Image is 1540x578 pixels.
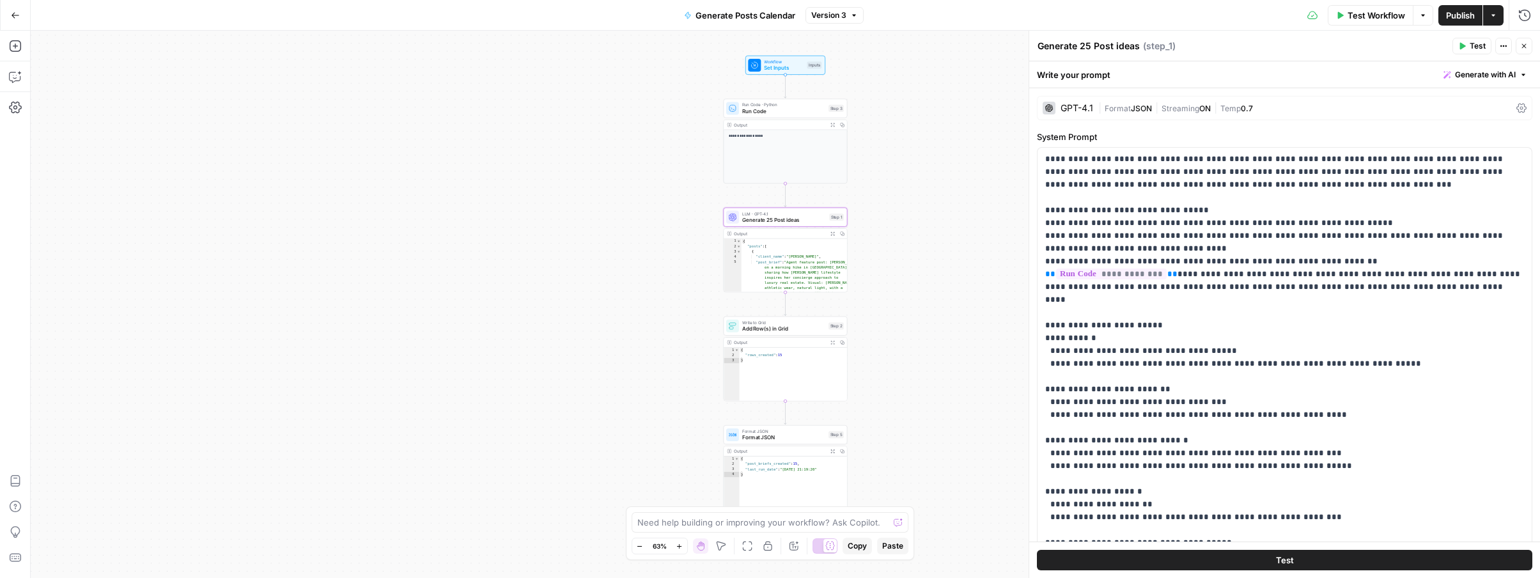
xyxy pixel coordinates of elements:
span: | [1152,101,1162,114]
div: Inputs [807,61,821,68]
div: GPT-4.1 [1061,104,1093,113]
span: Format [1105,104,1131,113]
div: 1 [724,348,739,353]
div: 3 [724,249,742,254]
div: 3 [724,358,739,363]
div: 2 [724,462,739,467]
div: LLM · GPT-4.1Generate 25 Post ideasStep 1Output{ "posts":[ { "client_name":"[PERSON_NAME]", "post... [724,208,848,293]
span: Toggle code folding, rows 1 through 3 [735,348,739,353]
span: Temp [1220,104,1241,113]
button: Copy [843,538,872,554]
div: 4 [724,472,739,477]
span: Format JSON [742,428,825,434]
button: Paste [877,538,908,554]
span: Toggle code folding, rows 1 through 79 [736,238,741,244]
div: Step 3 [828,105,844,112]
span: | [1211,101,1220,114]
div: 5 [724,260,742,301]
span: Test Workflow [1348,9,1405,22]
div: Step 2 [828,322,844,329]
div: 1 [724,457,739,462]
g: Edge from step_1 to step_2 [784,292,787,315]
span: Generate with AI [1455,69,1516,81]
span: JSON [1131,104,1152,113]
span: Set Inputs [764,64,804,72]
div: Output [734,121,825,128]
div: Step 1 [829,214,844,221]
span: Generate Posts Calendar [696,9,795,22]
span: Workflow [764,58,804,65]
div: 4 [724,254,742,260]
button: Generate Posts Calendar [676,5,803,26]
span: Streaming [1162,104,1199,113]
span: Add Row(s) in Grid [742,325,825,333]
button: Generate with AI [1438,66,1532,83]
span: | [1098,101,1105,114]
div: Output [734,339,825,345]
span: Run Code [742,107,825,116]
span: 0.7 [1241,104,1253,113]
span: Write to Grid [742,319,825,325]
div: 3 [724,467,739,472]
div: WorkflowSet InputsInputs [724,56,848,75]
span: Version 3 [811,10,846,21]
span: Paste [882,540,903,552]
span: Run Code · Python [742,102,825,108]
button: Test [1452,38,1491,54]
div: 2 [724,353,739,358]
span: Format JSON [742,434,825,442]
span: Test [1276,554,1294,566]
span: Test [1470,40,1486,52]
div: Output [734,230,825,237]
div: Format JSONFormat JSONStep 5Output{ "post_briefs_created":15, "last_run_date":"[DATE] 21:19:20"} [724,425,848,510]
span: Publish [1446,9,1475,22]
div: Write your prompt [1029,61,1540,88]
span: 63% [653,541,667,551]
div: Step 5 [828,431,844,438]
span: Copy [848,540,867,552]
button: Test [1037,550,1532,570]
div: Write to GridAdd Row(s) in GridStep 2Output{ "rows_created":15} [724,316,848,402]
span: LLM · GPT-4.1 [742,210,826,217]
span: Generate 25 Post ideas [742,216,826,224]
div: 2 [724,244,742,249]
g: Edge from start to step_3 [784,75,787,98]
button: Version 3 [805,7,864,24]
span: Toggle code folding, rows 1 through 4 [735,457,739,462]
span: Toggle code folding, rows 2 through 78 [736,244,741,249]
textarea: Generate 25 Post ideas [1038,40,1140,52]
div: 1 [724,238,742,244]
div: Output [734,448,825,455]
button: Test Workflow [1328,5,1413,26]
span: ON [1199,104,1211,113]
label: System Prompt [1037,130,1532,143]
g: Edge from step_2 to step_5 [784,401,787,424]
span: ( step_1 ) [1143,40,1176,52]
span: Toggle code folding, rows 3 through 7 [736,249,741,254]
button: Publish [1438,5,1482,26]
